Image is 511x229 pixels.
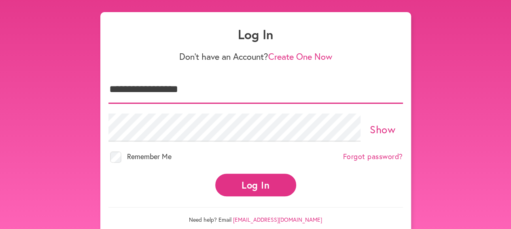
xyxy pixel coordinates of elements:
[233,216,322,223] a: [EMAIL_ADDRESS][DOMAIN_NAME]
[370,122,395,136] a: Show
[268,50,332,62] a: Create One Now
[215,174,296,196] button: Log In
[343,152,403,161] a: Forgot password?
[127,151,172,161] span: Remember Me
[108,27,403,42] h1: Log In
[108,207,403,223] p: Need help? Email
[108,51,403,62] p: Don't have an Account?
